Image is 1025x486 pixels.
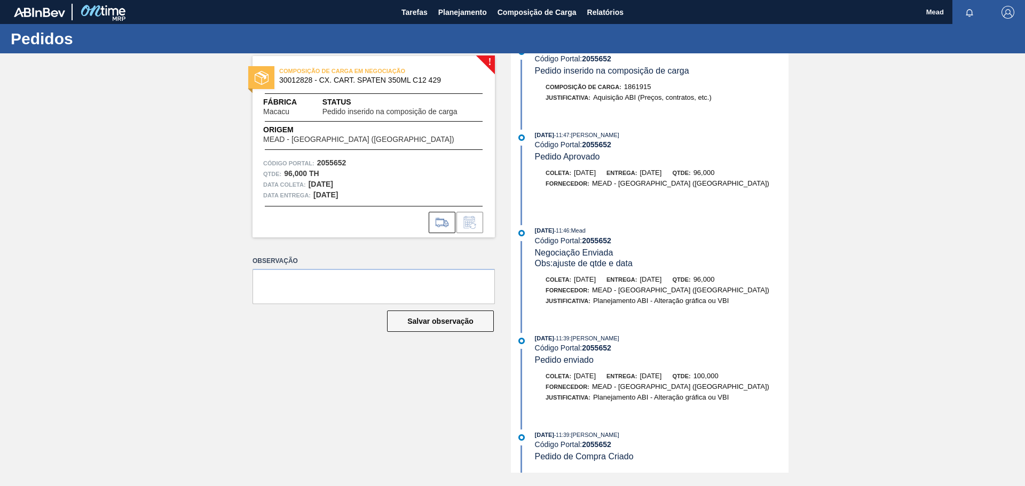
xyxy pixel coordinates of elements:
[535,248,613,257] span: Negociação Enviada
[322,108,458,116] span: Pedido inserido na composição de carga
[317,158,346,167] strong: 2055652
[438,6,487,19] span: Planejamento
[592,383,769,391] span: MEAD - [GEOGRAPHIC_DATA] ([GEOGRAPHIC_DATA])
[569,432,619,438] span: : [PERSON_NAME]
[535,335,554,341] span: [DATE]
[546,180,589,187] span: Fornecedor:
[574,372,596,380] span: [DATE]
[263,190,311,201] span: Data entrega:
[401,6,428,19] span: Tarefas
[535,344,789,352] div: Código Portal:
[535,452,634,461] span: Pedido de Compra Criado
[546,84,621,90] span: Composição de Carga :
[574,275,596,283] span: [DATE]
[313,190,338,199] strong: [DATE]
[546,394,590,401] span: Justificativa:
[535,355,594,364] span: Pedido enviado
[672,170,690,176] span: Qtde:
[592,286,769,294] span: MEAD - [GEOGRAPHIC_DATA] ([GEOGRAPHIC_DATA])
[606,373,637,379] span: Entrega:
[569,132,619,138] span: : [PERSON_NAME]
[582,54,611,63] strong: 2055652
[14,7,65,17] img: TNhmsLtSVTkK8tSr43FrP2fwEKptu5GPRR3wAAAABJRU5ErkJggg==
[582,344,611,352] strong: 2055652
[693,275,715,283] span: 96,000
[498,6,577,19] span: Composição de Carga
[569,227,586,234] span: : Mead
[640,169,661,177] span: [DATE]
[582,236,611,245] strong: 2055652
[518,230,525,236] img: atual
[672,373,690,379] span: Qtde:
[535,227,554,234] span: [DATE]
[624,83,651,91] span: 1861915
[279,76,473,84] span: 30012828 - CX. CART. SPATEN 350ML C12 429
[535,54,789,63] div: Código Portal:
[456,212,483,233] div: Informar alteração no pedido
[253,253,495,269] label: Observação
[263,97,322,108] span: Fábrica
[546,170,571,176] span: Coleta:
[554,432,569,438] span: - 11:39
[263,158,314,169] span: Código Portal:
[284,169,319,178] strong: 96,000 TH
[592,179,769,187] span: MEAD - [GEOGRAPHIC_DATA] ([GEOGRAPHIC_DATA])
[693,372,719,380] span: 100,000
[535,440,789,449] div: Código Portal:
[429,212,455,233] div: Ir para Composição de Carga
[606,276,637,283] span: Entrega:
[587,6,624,19] span: Relatórios
[593,393,729,401] span: Planejamento ABI - Alteração gráfica ou VBI
[546,373,571,379] span: Coleta:
[952,5,987,20] button: Notificações
[263,136,454,144] span: MEAD - [GEOGRAPHIC_DATA] ([GEOGRAPHIC_DATA])
[546,298,590,304] span: Justificativa:
[279,66,429,76] span: COMPOSIÇÃO DE CARGA EM NEGOCIAÇÃO
[535,140,789,149] div: Código Portal:
[693,169,715,177] span: 96,000
[1002,6,1014,19] img: Logout
[322,97,484,108] span: Status
[535,236,789,245] div: Código Portal:
[582,140,611,149] strong: 2055652
[554,228,569,234] span: - 11:46
[640,372,661,380] span: [DATE]
[546,384,589,390] span: Fornecedor:
[640,275,661,283] span: [DATE]
[387,310,494,332] button: Salvar observação
[518,134,525,141] img: atual
[593,93,712,101] span: Aquisição ABI (Preços, contratos, etc.)
[535,259,633,268] span: Obs: ajuste de qtde e data
[309,180,333,188] strong: [DATE]
[11,33,200,45] h1: Pedidos
[518,338,525,344] img: atual
[546,276,571,283] span: Coleta:
[672,276,690,283] span: Qtde:
[569,335,619,341] span: : [PERSON_NAME]
[574,169,596,177] span: [DATE]
[535,132,554,138] span: [DATE]
[606,170,637,176] span: Entrega:
[263,169,281,179] span: Qtde :
[535,66,689,75] span: Pedido inserido na composição de carga
[535,152,600,161] span: Pedido Aprovado
[263,179,306,190] span: Data coleta:
[263,108,289,116] span: Macacu
[255,71,269,85] img: status
[546,94,590,101] span: Justificativa:
[535,432,554,438] span: [DATE]
[554,336,569,341] span: - 11:39
[546,287,589,293] span: Fornecedor:
[582,440,611,449] strong: 2055652
[518,434,525,441] img: atual
[593,297,729,305] span: Planejamento ABI - Alteração gráfica ou VBI
[554,132,569,138] span: - 11:47
[263,124,484,136] span: Origem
